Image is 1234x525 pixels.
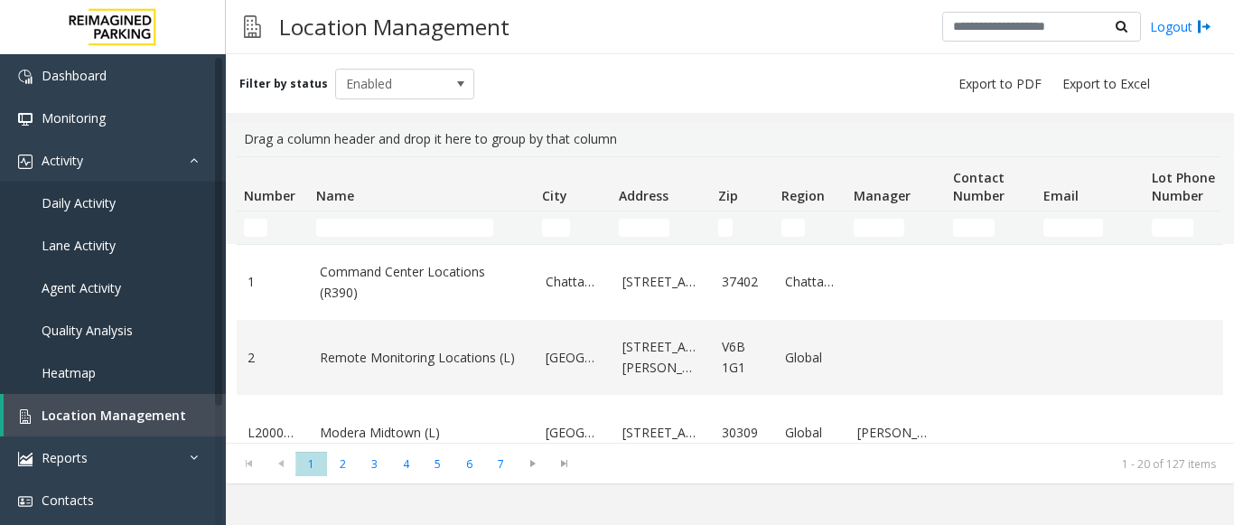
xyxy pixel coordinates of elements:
[781,219,805,237] input: Region Filter
[552,456,576,471] span: Go to the last page
[1036,211,1145,244] td: Email Filter
[1055,71,1157,97] button: Export to Excel
[958,75,1042,93] span: Export to PDF
[18,409,33,424] img: 'icon'
[622,272,700,292] a: [STREET_ADDRESS]
[542,187,567,204] span: City
[1152,169,1215,204] span: Lot Phone Number
[18,112,33,127] img: 'icon'
[485,452,517,476] span: Page 7
[722,423,763,443] a: 30309
[854,187,911,204] span: Manager
[422,452,453,476] span: Page 5
[546,272,601,292] a: Chattanooga
[42,109,106,127] span: Monitoring
[854,219,904,237] input: Manager Filter
[336,70,446,98] span: Enabled
[591,456,1216,472] kendo-pager-info: 1 - 20 of 127 items
[953,219,995,237] input: Contact Number Filter
[711,211,774,244] td: Zip Filter
[718,187,738,204] span: Zip
[42,492,94,509] span: Contacts
[546,423,601,443] a: [GEOGRAPHIC_DATA]
[1062,75,1150,93] span: Export to Excel
[612,211,711,244] td: Address Filter
[359,452,390,476] span: Page 3
[18,70,33,84] img: 'icon'
[42,194,116,211] span: Daily Activity
[722,337,763,378] a: V6B 1G1
[722,272,763,292] a: 37402
[951,71,1049,97] button: Export to PDF
[42,449,88,466] span: Reports
[42,322,133,339] span: Quality Analysis
[619,187,668,204] span: Address
[622,423,700,443] a: [STREET_ADDRESS]
[42,279,121,296] span: Agent Activity
[1197,17,1211,36] img: logout
[226,156,1234,443] div: Data table
[18,155,33,169] img: 'icon'
[785,348,836,368] a: Global
[316,219,493,237] input: Name Filter
[248,272,298,292] a: 1
[320,348,524,368] a: Remote Monitoring Locations (L)
[244,187,295,204] span: Number
[248,423,298,443] a: L20000500
[946,211,1036,244] td: Contact Number Filter
[239,76,328,92] label: Filter by status
[327,452,359,476] span: Page 2
[18,452,33,466] img: 'icon'
[781,187,825,204] span: Region
[320,423,524,443] a: Modera Midtown (L)
[42,67,107,84] span: Dashboard
[1043,187,1079,204] span: Email
[42,364,96,381] span: Heatmap
[320,262,524,303] a: Command Center Locations (R390)
[1152,219,1193,237] input: Lot Phone Number Filter
[546,348,601,368] a: [GEOGRAPHIC_DATA]
[619,219,669,237] input: Address Filter
[718,219,733,237] input: Zip Filter
[42,407,186,424] span: Location Management
[953,169,1005,204] span: Contact Number
[244,5,261,49] img: pageIcon
[1043,219,1103,237] input: Email Filter
[774,211,846,244] td: Region Filter
[542,219,570,237] input: City Filter
[309,211,535,244] td: Name Filter
[295,452,327,476] span: Page 1
[622,337,700,378] a: [STREET_ADDRESS][PERSON_NAME]
[42,237,116,254] span: Lane Activity
[520,456,545,471] span: Go to the next page
[535,211,612,244] td: City Filter
[785,423,836,443] a: Global
[517,451,548,476] span: Go to the next page
[548,451,580,476] span: Go to the last page
[244,219,267,237] input: Number Filter
[237,211,309,244] td: Number Filter
[1150,17,1211,36] a: Logout
[453,452,485,476] span: Page 6
[316,187,354,204] span: Name
[390,452,422,476] span: Page 4
[237,122,1223,156] div: Drag a column header and drop it here to group by that column
[270,5,519,49] h3: Location Management
[42,152,83,169] span: Activity
[857,423,935,443] a: [PERSON_NAME]
[248,348,298,368] a: 2
[785,272,836,292] a: Chattanooga
[18,494,33,509] img: 'icon'
[4,394,226,436] a: Location Management
[846,211,946,244] td: Manager Filter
